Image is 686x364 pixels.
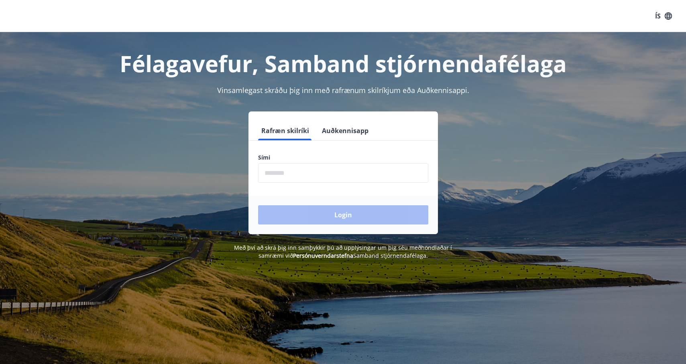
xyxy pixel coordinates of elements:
span: Vinsamlegast skráðu þig inn með rafrænum skilríkjum eða Auðkennisappi. [217,85,469,95]
span: Með því að skrá þig inn samþykkir þú að upplýsingar um þig séu meðhöndlaðar í samræmi við Samband... [234,244,452,259]
a: Persónuverndarstefna [293,252,353,259]
button: Auðkennisapp [319,121,372,140]
h1: Félagavefur, Samband stjórnendafélaga [64,48,623,79]
label: Sími [258,154,428,162]
button: Rafræn skilríki [258,121,312,140]
button: ÍS [651,9,676,23]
